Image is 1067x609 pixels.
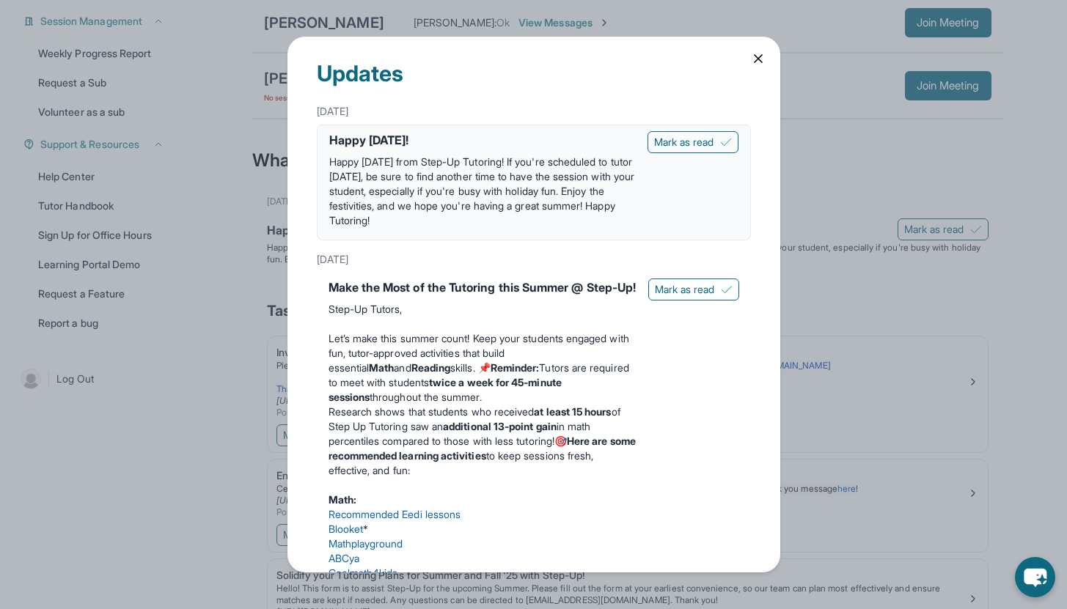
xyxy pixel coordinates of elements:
[369,361,394,374] strong: Math
[329,155,636,228] p: Happy [DATE] from Step-Up Tutoring! If you're scheduled to tutor [DATE], be sure to find another ...
[317,98,751,125] div: [DATE]
[654,135,714,150] span: Mark as read
[329,493,356,506] strong: Math:
[721,284,733,295] img: Mark as read
[329,376,562,403] strong: twice a week for 45-minute sessions
[329,278,637,296] div: Make the Most of the Tutoring this Summer @ Step-Up!
[534,405,611,418] strong: at least 15 hours
[329,131,636,149] div: Happy [DATE]!
[329,405,637,478] p: Research shows that students who received of Step Up Tutoring saw an in math percentiles compared...
[491,361,540,374] strong: Reminder:
[443,420,557,432] strong: additional 13-point gain
[329,523,364,535] a: Blooket
[329,331,637,405] p: Let’s make this summer count! Keep your students engaged with fun, tutor-approved activities that...
[648,131,738,153] button: Mark as read
[655,282,715,297] span: Mark as read
[329,537,403,550] a: Mathplayground
[648,278,739,300] button: Mark as read
[317,37,751,98] div: Updates
[317,246,751,273] div: [DATE]
[329,508,461,520] a: Recommended Eedi lessons
[720,136,732,148] img: Mark as read
[411,361,451,374] strong: Reading
[329,552,359,564] a: ABCya
[1015,557,1055,597] button: chat-button
[329,302,637,317] p: Step-Up Tutors,
[329,566,398,579] a: Coolmath4kids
